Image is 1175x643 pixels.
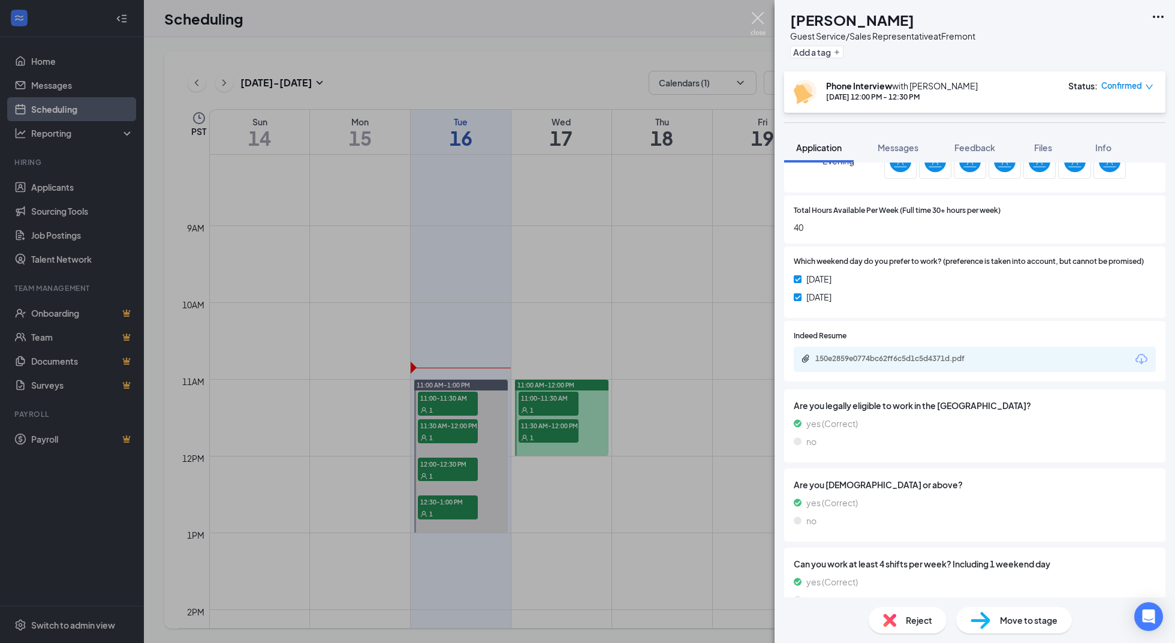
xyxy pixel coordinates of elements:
[794,221,1156,234] span: 40
[826,92,978,102] div: [DATE] 12:00 PM - 12:30 PM
[1151,10,1165,24] svg: Ellipses
[801,354,811,363] svg: Paperclip
[833,49,840,56] svg: Plus
[801,354,995,365] a: Paperclip150e2859e0774bc62ff6c5d1c5d4371d.pdf
[796,142,842,153] span: Application
[1034,142,1052,153] span: Files
[1145,83,1153,91] span: down
[1095,142,1111,153] span: Info
[826,80,978,92] div: with [PERSON_NAME]
[806,435,817,448] span: no
[1068,80,1098,92] div: Status :
[806,417,858,430] span: yes (Correct)
[806,575,858,588] span: yes (Correct)
[806,272,831,286] span: [DATE]
[790,46,843,58] button: PlusAdd a tag
[954,142,995,153] span: Feedback
[806,496,858,509] span: yes (Correct)
[806,593,817,606] span: no
[794,478,1156,491] span: Are you [DEMOGRAPHIC_DATA] or above?
[1134,352,1149,366] svg: Download
[806,514,817,527] span: no
[790,10,914,30] h1: [PERSON_NAME]
[794,557,1156,570] span: Can you work at least 4 shifts per week? Including 1 weekend day
[878,142,918,153] span: Messages
[806,290,831,304] span: [DATE]
[826,80,892,91] b: Phone Interview
[794,205,1001,217] span: Total Hours Available Per Week (Full time 30+ hours per week)
[794,399,1156,412] span: Are you legally eligible to work in the [GEOGRAPHIC_DATA]?
[794,256,1144,268] span: Which weekend day do you prefer to work? (preference is taken into account, but cannot be promised)
[906,614,932,627] span: Reject
[1134,602,1163,631] div: Open Intercom Messenger
[815,354,983,363] div: 150e2859e0774bc62ff6c5d1c5d4371d.pdf
[1101,80,1142,92] span: Confirmed
[794,330,846,342] span: Indeed Resume
[790,30,975,42] div: Guest Service/Sales Representative at Fremont
[1000,614,1057,627] span: Move to stage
